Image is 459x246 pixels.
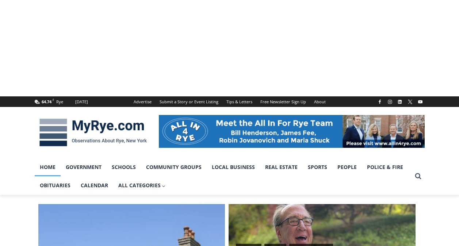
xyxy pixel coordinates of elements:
[386,97,394,106] a: Instagram
[141,158,207,176] a: Community Groups
[222,96,256,107] a: Tips & Letters
[113,176,171,195] a: All Categories
[53,98,54,102] span: F
[75,99,88,105] div: [DATE]
[416,97,425,106] a: YouTube
[35,158,61,176] a: Home
[159,115,425,148] img: All in for Rye
[406,97,414,106] a: X
[107,158,141,176] a: Schools
[256,96,310,107] a: Free Newsletter Sign Up
[61,158,107,176] a: Government
[362,158,408,176] a: Police & Fire
[35,114,152,151] img: MyRye.com
[35,176,76,195] a: Obituaries
[375,97,384,106] a: Facebook
[207,158,260,176] a: Local Business
[56,99,63,105] div: Rye
[310,96,330,107] a: About
[395,97,404,106] a: Linkedin
[303,158,332,176] a: Sports
[332,158,362,176] a: People
[118,181,166,189] span: All Categories
[76,176,113,195] a: Calendar
[130,96,156,107] a: Advertise
[260,158,303,176] a: Real Estate
[412,170,425,183] button: View Search Form
[156,96,222,107] a: Submit a Story or Event Listing
[35,158,412,195] nav: Primary Navigation
[42,99,51,104] span: 64.74
[130,96,330,107] nav: Secondary Navigation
